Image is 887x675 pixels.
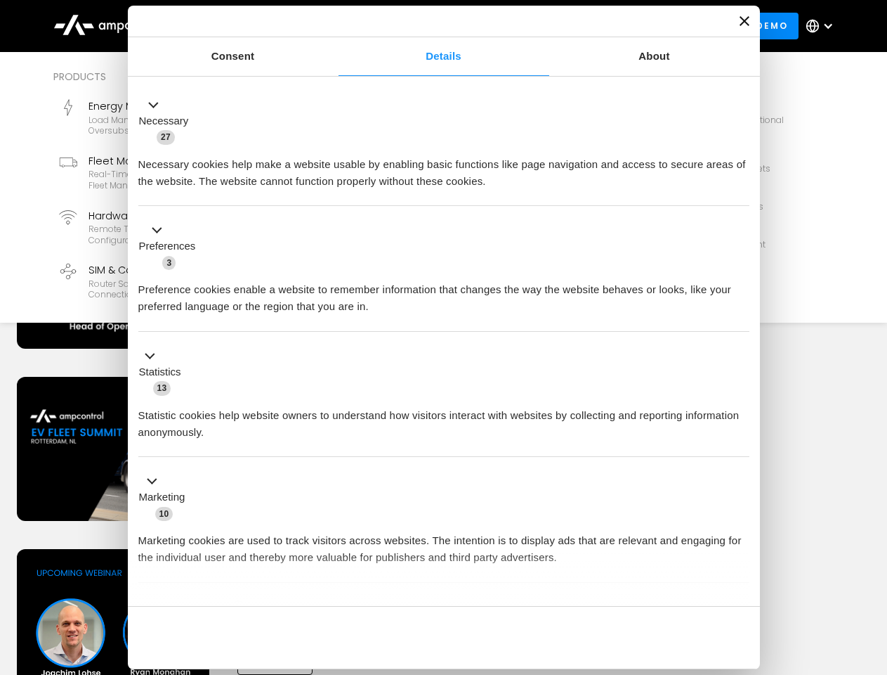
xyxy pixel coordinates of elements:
label: Preferences [139,238,196,255]
div: Load management, cost optimization, oversubscription [88,115,272,136]
span: 27 [157,130,175,144]
div: Hardware Diagnostics [88,208,272,224]
div: Energy Management [88,98,272,114]
a: SIM & ConnectivityRouter Solutions, SIM Cards, Secure Data Connection [53,257,278,306]
a: Energy ManagementLoad management, cost optimization, oversubscription [53,93,278,142]
button: Close banner [740,16,749,26]
button: Necessary (27) [138,96,197,146]
div: Necessary cookies help make a website usable by enabling basic functions like page navigation and... [138,146,749,190]
a: Hardware DiagnosticsRemote troubleshooting, charger logs, configurations, diagnostic files [53,202,278,252]
label: Marketing [139,489,185,506]
div: Statistic cookies help website owners to understand how visitors interact with websites by collec... [138,397,749,441]
a: Fleet ManagementReal-time GPS, SoC, efficiency monitoring, fleet management [53,148,278,197]
button: Marketing (10) [138,473,194,522]
div: Preference cookies enable a website to remember information that changes the way the website beha... [138,271,749,315]
span: 2 [232,600,245,615]
button: Statistics (13) [138,347,190,397]
div: Real-time GPS, SoC, efficiency monitoring, fleet management [88,169,272,191]
div: Products [53,69,508,84]
span: 3 [162,256,176,270]
button: Preferences (3) [138,222,204,271]
label: Statistics [139,364,181,380]
a: Consent [128,37,339,76]
button: Unclassified (2) [138,598,254,616]
div: Marketing cookies are used to track visitors across websites. The intention is to display ads tha... [138,522,749,566]
div: SIM & Connectivity [88,262,272,278]
span: 13 [153,381,171,395]
a: About [549,37,760,76]
div: Router Solutions, SIM Cards, Secure Data Connection [88,278,272,300]
label: Necessary [139,113,189,129]
div: Fleet Management [88,153,272,169]
span: 10 [155,507,173,521]
button: Okay [547,617,749,658]
div: Remote troubleshooting, charger logs, configurations, diagnostic files [88,224,272,245]
a: Details [339,37,549,76]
